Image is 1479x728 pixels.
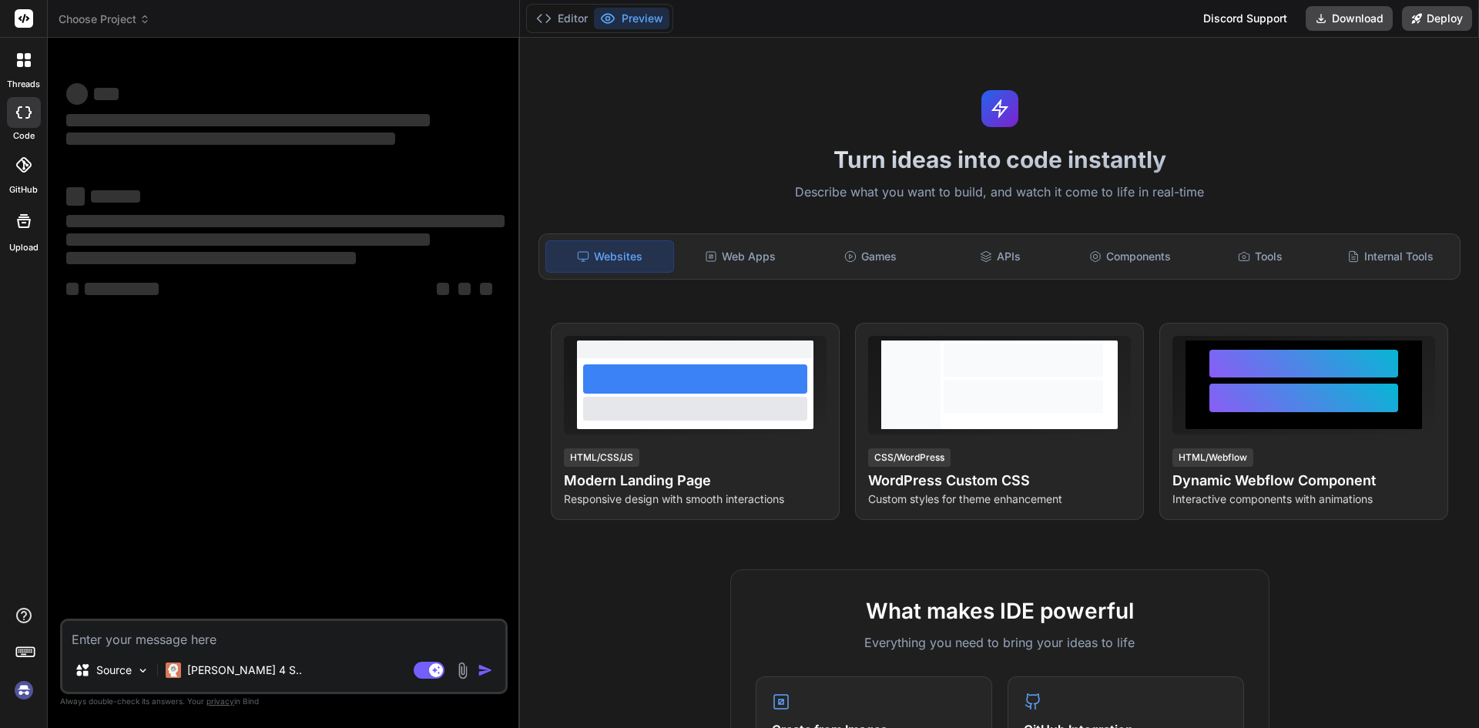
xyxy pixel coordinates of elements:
[206,696,234,706] span: privacy
[11,677,37,703] img: signin
[564,491,827,507] p: Responsive design with smooth interactions
[454,662,471,679] img: attachment
[66,187,85,206] span: ‌
[187,663,302,678] p: [PERSON_NAME] 4 S..
[1306,6,1393,31] button: Download
[66,83,88,105] span: ‌
[1172,470,1435,491] h4: Dynamic Webflow Component
[1067,240,1194,273] div: Components
[1172,448,1253,467] div: HTML/Webflow
[66,252,356,264] span: ‌
[66,283,79,295] span: ‌
[594,8,669,29] button: Preview
[94,88,119,100] span: ‌
[529,183,1470,203] p: Describe what you want to build, and watch it come to life in real-time
[458,283,471,295] span: ‌
[166,663,181,678] img: Claude 4 Sonnet
[66,133,395,145] span: ‌
[9,183,38,196] label: GitHub
[66,215,505,227] span: ‌
[59,12,150,27] span: Choose Project
[756,633,1244,652] p: Everything you need to bring your ideas to life
[85,283,159,295] span: ‌
[91,190,140,203] span: ‌
[13,129,35,143] label: code
[66,233,430,246] span: ‌
[868,470,1131,491] h4: WordPress Custom CSS
[530,8,594,29] button: Editor
[1326,240,1454,273] div: Internal Tools
[1197,240,1324,273] div: Tools
[937,240,1064,273] div: APIs
[437,283,449,295] span: ‌
[1194,6,1296,31] div: Discord Support
[807,240,934,273] div: Games
[60,694,508,709] p: Always double-check its answers. Your in Bind
[564,470,827,491] h4: Modern Landing Page
[1402,6,1472,31] button: Deploy
[136,664,149,677] img: Pick Models
[7,78,40,91] label: threads
[545,240,674,273] div: Websites
[66,114,430,126] span: ‌
[756,595,1244,627] h2: What makes IDE powerful
[9,241,39,254] label: Upload
[480,283,492,295] span: ‌
[478,663,493,678] img: icon
[564,448,639,467] div: HTML/CSS/JS
[1172,491,1435,507] p: Interactive components with animations
[96,663,132,678] p: Source
[677,240,804,273] div: Web Apps
[868,491,1131,507] p: Custom styles for theme enhancement
[529,146,1470,173] h1: Turn ideas into code instantly
[868,448,951,467] div: CSS/WordPress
